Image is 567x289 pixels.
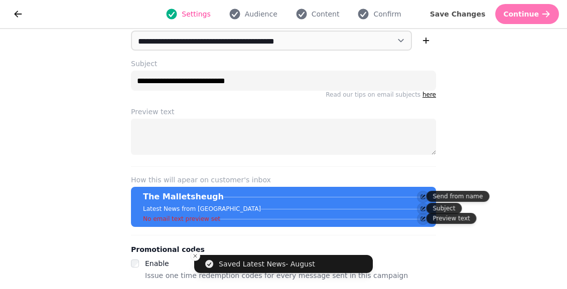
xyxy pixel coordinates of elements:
[182,9,210,19] span: Settings
[131,59,436,69] label: Subject
[190,251,200,261] button: Close toast
[219,259,315,269] div: Saved Latest News- August
[245,9,277,19] span: Audience
[131,91,436,99] p: Read our tips on email subjects
[495,4,559,24] button: Continue
[143,191,224,203] p: The Malletsheugh
[143,215,220,223] p: No email text preview set
[422,91,436,98] a: here
[427,203,462,214] div: Subject
[145,259,169,267] label: Enable
[131,175,436,185] label: How this will apear on customer's inbox
[8,4,28,24] button: go back
[422,4,494,24] button: Save Changes
[312,9,340,19] span: Content
[430,11,486,18] span: Save Changes
[131,243,205,255] legend: Promotional codes
[503,11,539,18] span: Continue
[131,107,436,117] label: Preview text
[143,205,261,213] p: Latest News from [GEOGRAPHIC_DATA]
[427,213,477,224] div: Preview text
[145,269,408,281] p: Issue one time redemption codes for every message sent in this campaign
[373,9,401,19] span: Confirm
[427,191,490,202] div: Send from name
